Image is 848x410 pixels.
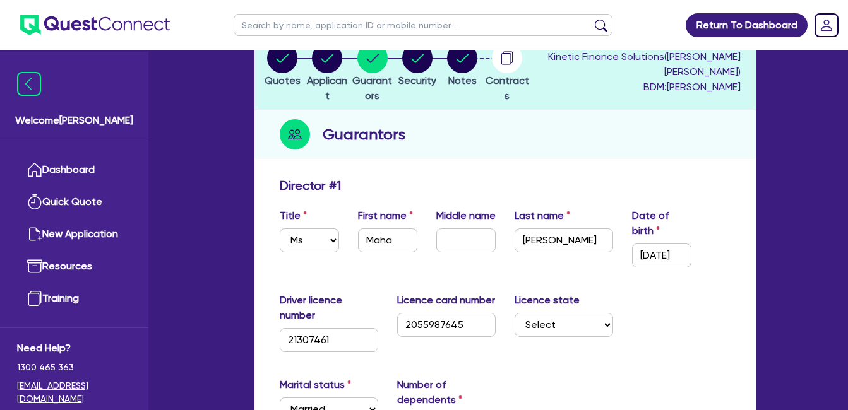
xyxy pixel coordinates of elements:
[234,14,612,36] input: Search by name, application ID or mobile number...
[358,208,413,223] label: First name
[280,208,307,223] label: Title
[305,42,350,104] button: Applicant
[350,42,395,104] button: Guarantors
[515,293,580,308] label: Licence state
[436,208,496,223] label: Middle name
[307,74,347,102] span: Applicant
[280,377,351,392] label: Marital status
[632,243,691,267] input: DD / MM / YYYY
[20,15,170,35] img: quest-connect-logo-blue
[533,79,741,95] span: BDM: [PERSON_NAME]
[397,377,496,407] label: Number of dependents
[17,218,131,250] a: New Application
[17,283,131,315] a: Training
[398,42,437,89] button: Security
[17,341,131,356] span: Need Help?
[264,42,301,89] button: Quotes
[17,379,131,406] a: [EMAIL_ADDRESS][DOMAIN_NAME]
[265,74,301,86] span: Quotes
[515,208,570,223] label: Last name
[352,74,392,102] span: Guarantors
[27,291,42,306] img: training
[398,74,436,86] span: Security
[397,293,495,308] label: Licence card number
[632,208,691,238] label: Date of birth
[17,361,131,374] span: 1300 465 363
[27,259,42,274] img: resources
[486,74,529,102] span: Contracts
[280,119,310,149] img: step-icon
[485,42,530,104] button: Contracts
[810,9,843,42] a: Dropdown toggle
[15,113,133,128] span: Welcome [PERSON_NAME]
[27,226,42,242] img: new-application
[323,123,405,146] h2: Guarantors
[280,293,378,323] label: Driver licence number
[17,186,131,218] a: Quick Quote
[27,194,42,209] img: quick-quote
[17,250,131,283] a: Resources
[446,42,478,89] button: Notes
[17,72,41,96] img: icon-menu-close
[17,154,131,186] a: Dashboard
[280,178,341,193] h3: Director # 1
[686,13,808,37] a: Return To Dashboard
[448,74,477,86] span: Notes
